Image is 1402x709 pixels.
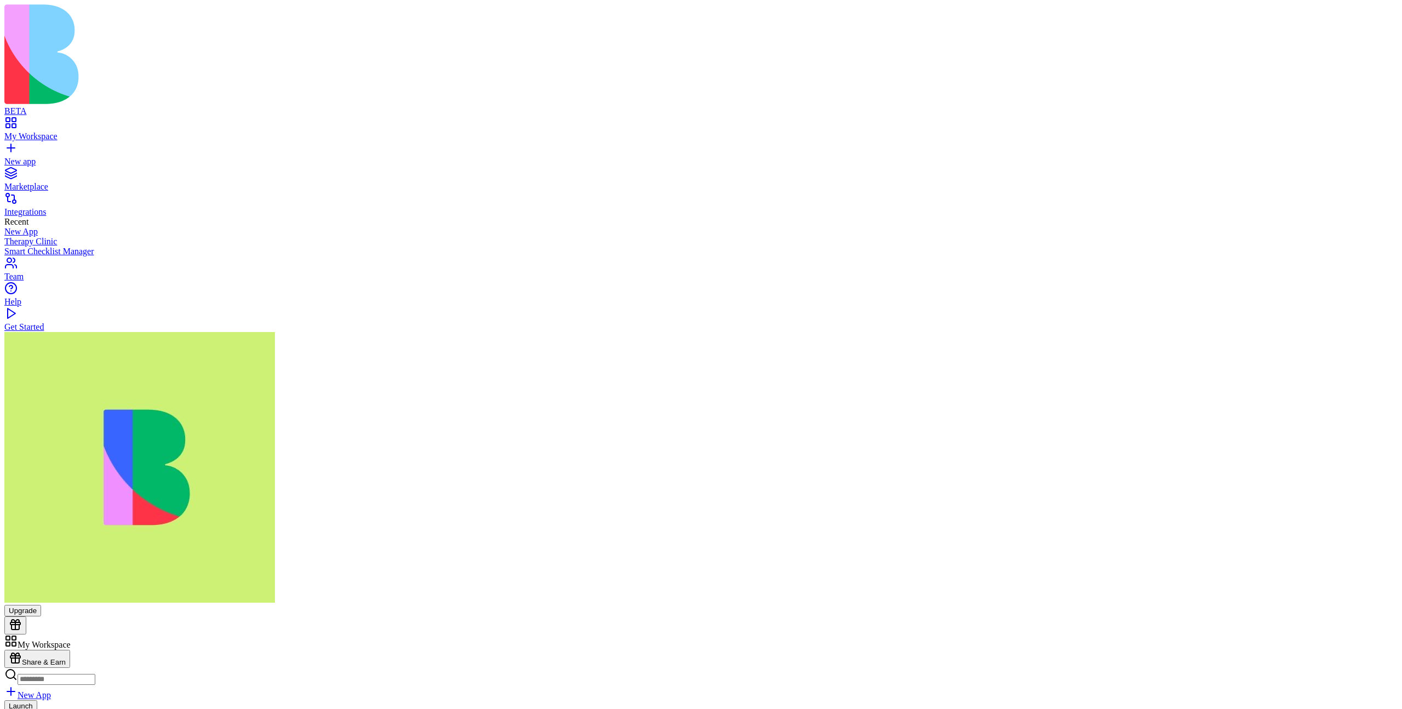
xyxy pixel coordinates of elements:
[4,287,1398,307] a: Help
[4,182,1398,192] div: Marketplace
[4,157,1398,167] div: New app
[4,247,1398,256] a: Smart Checklist Manager
[4,650,70,668] button: Share & Earn
[4,147,1398,167] a: New app
[4,262,1398,282] a: Team
[4,131,1398,141] div: My Workspace
[18,640,71,649] span: My Workspace
[4,172,1398,192] a: Marketplace
[4,332,275,603] img: WhatsApp_Image_2025-01-03_at_11.26.17_rubx1k.jpg
[4,237,1398,247] a: Therapy Clinic
[4,122,1398,141] a: My Workspace
[4,207,1398,217] div: Integrations
[4,605,41,615] a: Upgrade
[4,227,1398,237] a: New App
[22,658,66,666] span: Share & Earn
[4,297,1398,307] div: Help
[4,690,51,700] a: New App
[4,272,1398,282] div: Team
[4,322,1398,332] div: Get Started
[4,605,41,616] button: Upgrade
[4,197,1398,217] a: Integrations
[4,312,1398,332] a: Get Started
[4,96,1398,116] a: BETA
[4,106,1398,116] div: BETA
[4,217,28,226] span: Recent
[4,4,445,104] img: logo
